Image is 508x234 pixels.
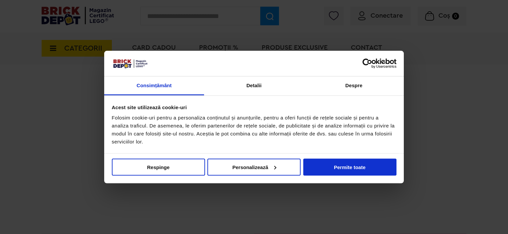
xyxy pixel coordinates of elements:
button: Respinge [112,158,205,175]
a: Detalii [204,77,304,96]
a: Despre [304,77,404,96]
button: Permite toate [303,158,396,175]
img: siglă [112,58,148,69]
div: Folosim cookie-uri pentru a personaliza conținutul și anunțurile, pentru a oferi funcții de rețel... [112,114,396,146]
a: Consimțământ [104,77,204,96]
div: Acest site utilizează cookie-uri [112,103,396,111]
button: Personalizează [207,158,301,175]
a: Usercentrics Cookiebot - opens in a new window [338,58,396,68]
